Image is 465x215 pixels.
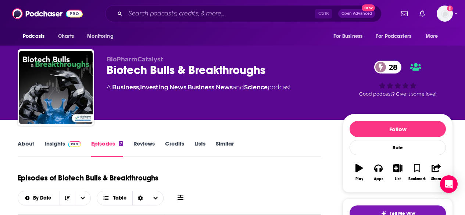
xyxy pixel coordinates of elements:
button: Apps [369,159,388,186]
button: open menu [328,29,372,43]
h2: Choose List sort [18,191,91,205]
span: Table [113,196,126,201]
a: Investing [140,84,168,91]
button: Sort Direction [60,191,75,205]
button: open menu [18,196,60,201]
a: Credits [165,140,184,157]
a: 28 [374,61,401,74]
a: Lists [194,140,205,157]
a: Episodes7 [91,140,123,157]
span: For Podcasters [376,31,411,42]
span: Logged in as RussoPartners3 [437,6,453,22]
span: 28 [382,61,401,74]
div: Apps [374,177,383,181]
span: For Business [333,31,362,42]
img: Podchaser Pro [68,141,81,147]
span: Good podcast? Give it some love! [359,91,436,97]
img: User Profile [437,6,453,22]
span: More [426,31,438,42]
a: Business [112,84,139,91]
div: 28Good podcast? Give it some love! [343,56,453,101]
button: Play [350,159,369,186]
input: Search podcasts, credits, & more... [125,8,315,19]
a: Show notifications dropdown [416,7,428,20]
button: Share [427,159,446,186]
button: open menu [421,29,447,43]
span: New [362,4,375,11]
span: BioPharmCatalyst [107,56,163,63]
span: , [168,84,169,91]
span: Monitoring [87,31,113,42]
div: Bookmark [408,177,426,181]
span: Podcasts [23,31,44,42]
span: and [233,84,244,91]
div: Play [355,177,363,181]
h1: Episodes of Biotech Bulls & Breakthroughs [18,173,158,183]
div: Open Intercom Messenger [440,175,458,193]
a: About [18,140,34,157]
button: Show profile menu [437,6,453,22]
span: By Date [33,196,54,201]
button: Follow [350,121,446,137]
a: Business News [187,84,233,91]
div: A podcast [107,83,291,92]
button: open menu [82,29,123,43]
a: Science [244,84,268,91]
button: Open AdvancedNew [338,9,375,18]
span: Ctrl K [315,9,332,18]
img: Podchaser - Follow, Share and Rate Podcasts [12,7,83,21]
button: List [388,159,407,186]
a: Show notifications dropdown [398,7,411,20]
span: , [186,84,187,91]
div: 7 [119,141,123,146]
img: Biotech Bulls & Breakthroughs [19,51,93,124]
a: News [169,84,186,91]
button: Choose View [97,191,164,205]
div: Search podcasts, credits, & more... [105,5,382,22]
a: Reviews [133,140,155,157]
a: InsightsPodchaser Pro [44,140,81,157]
span: , [139,84,140,91]
span: Open Advanced [341,12,372,15]
div: Sort Direction [132,191,148,205]
div: Rate [350,140,446,155]
div: Share [431,177,441,181]
div: List [395,177,401,181]
span: Charts [58,31,74,42]
a: Similar [216,140,234,157]
button: open menu [371,29,422,43]
button: Bookmark [407,159,426,186]
button: open menu [18,29,54,43]
a: Charts [53,29,78,43]
button: open menu [75,191,90,205]
svg: Add a profile image [447,6,453,11]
